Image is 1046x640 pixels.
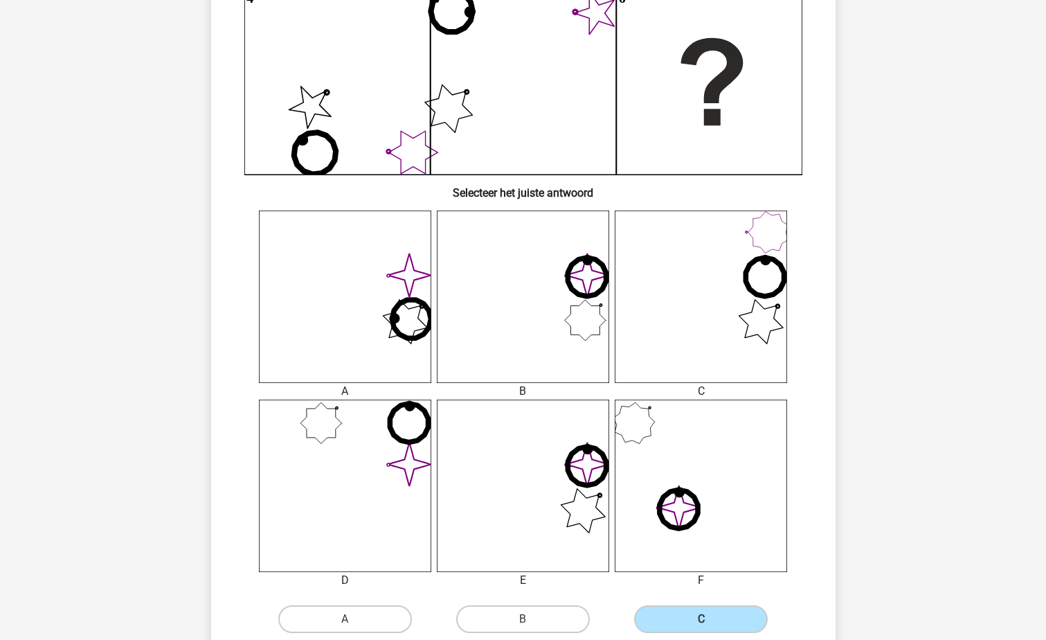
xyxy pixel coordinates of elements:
h6: Selecteer het juiste antwoord [233,175,813,199]
label: A [278,605,412,633]
div: A [249,383,442,400]
div: E [426,572,620,589]
label: B [456,605,590,633]
div: B [426,383,620,400]
label: C [634,605,768,633]
div: D [249,572,442,589]
div: C [604,383,797,400]
div: F [604,572,797,589]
